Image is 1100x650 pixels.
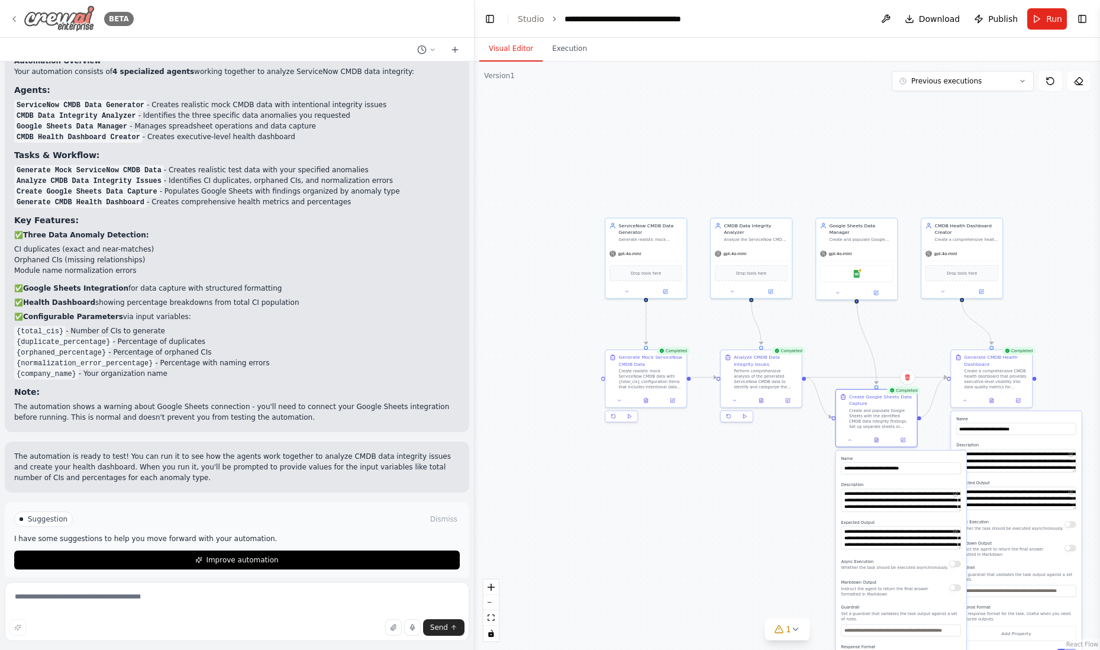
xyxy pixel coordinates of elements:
button: Open in side panel [857,289,895,297]
button: Run [1027,8,1067,30]
p: Whether the task should be executed asynchronously. [841,565,949,571]
code: {company_name} [14,369,79,379]
div: Create Google Sheets Data Capture [849,394,913,407]
div: CompletedCreate Google Sheets Data CaptureCreate and populate Google Sheets with the identified C... [836,389,918,447]
strong: Configurable Parameters [23,313,123,321]
label: Expected Output [841,520,961,525]
span: gpt-4o-mini [828,251,851,256]
li: - Identifies the three specific data anomalies you requested [14,110,460,121]
div: Create realistic mock ServiceNow CMDB data with {total_cis} configuration items that includes int... [619,369,683,390]
button: Open in side panel [963,288,1000,295]
button: zoom in [483,580,499,595]
button: Download [900,8,965,30]
span: Suggestion [28,514,67,524]
code: {normalization_error_percentage} [14,358,155,369]
img: Google Sheets [853,270,860,278]
label: Guardrail [956,565,1076,571]
span: gpt-4o-mini [618,251,641,256]
button: Previous executions [892,71,1034,91]
div: CompletedGenerate Mock ServiceNow CMDB DataCreate realistic mock ServiceNow CMDB data with {total... [605,349,687,424]
code: Analyze CMDB Data Integrity Issues [14,176,164,186]
div: CMDB Health Dashboard CreatorCreate a comprehensive health dashboard showing the percentage break... [921,218,1003,299]
li: - Percentage with naming errors [14,358,460,368]
button: View output [863,436,891,444]
div: React Flow controls [483,580,499,641]
div: Completed [656,347,689,355]
span: Publish [988,13,1018,25]
p: ✅ showing percentage breakdowns from total CI population [14,297,460,308]
span: Send [430,623,448,632]
div: Create and populate Google Sheets with CMDB data integrity findings. Organize data anomalies into... [830,237,893,242]
label: Name [956,416,1076,421]
div: Version 1 [484,71,515,81]
li: - Creates realistic test data with your specified anomalies [14,165,460,175]
button: Click to speak your automation idea [404,619,421,636]
div: CMDB Data Integrity Analyzer [724,223,788,236]
code: Generate CMDB Health Dashboard [14,197,147,208]
div: Create a comprehensive health dashboard showing the percentage breakdown of each data anomaly cat... [935,237,999,242]
code: CMDB Data Integrity Analyzer [14,111,138,121]
code: {orphaned_percentage} [14,347,108,358]
li: - Populates Google Sheets with findings organized by anomaly type [14,186,460,197]
div: Analyze the ServiceNow CMDB data to identify three specific data anomalies: CI duplicates, orphan... [724,237,788,242]
p: The automation shows a warning about Google Sheets connection - you'll need to connect your Googl... [14,401,460,423]
div: Analyze CMDB Data Integrity Issues [734,354,798,367]
div: Create a comprehensive CMDB health dashboard that provides executive-level visibility into data q... [964,369,1028,390]
button: Send [423,619,464,636]
p: Whether the task should be executed asynchronously. [956,526,1063,531]
span: Markdown Output [956,541,992,546]
li: - Creates realistic mock CMDB data with intentional integrity issues [14,99,460,110]
button: Open in side panel [661,397,683,404]
button: Dismiss [428,513,460,525]
g: Edge from bbfaaf16-653f-4141-90ed-023a9e87191b to 1c00c04b-13c0-498c-a90a-e6ba492dc804 [691,374,716,381]
p: Instruct the agent to return the final answer formatted in Markdown [841,586,949,597]
strong: Note: [14,387,40,397]
div: Perform comprehensive analysis of the generated ServiceNow CMDB data to identify and categorize t... [734,369,798,390]
p: Your automation consists of working together to analyze ServiceNow CMDB data integrity: [14,66,460,77]
strong: Tasks & Workflow: [14,150,99,160]
label: Response Format [956,604,1076,610]
div: ServiceNow CMDB Data GeneratorGenerate realistic mock ServiceNow CMDB data including configuratio... [605,218,687,299]
button: Improve this prompt [9,619,26,636]
button: Show right sidebar [1074,11,1091,27]
span: Drop tools here [736,270,766,276]
strong: Key Features: [14,215,79,225]
span: Run [1046,13,1062,25]
a: Studio [518,14,544,24]
label: Name [841,456,961,461]
li: CI duplicates (exact and near-matches) [14,244,460,255]
div: CompletedAnalyze CMDB Data Integrity IssuesPerform comprehensive analysis of the generated Servic... [720,349,802,424]
button: toggle interactivity [483,626,499,641]
p: Instruct the agent to return the final answer formatted in Markdown [956,547,1064,558]
label: Description [956,443,1076,448]
button: zoom out [483,595,499,610]
div: CMDB Data Integrity AnalyzerAnalyze the ServiceNow CMDB data to identify three specific data anom... [710,218,792,299]
strong: Health Dashboard [23,298,95,307]
div: CMDB Health Dashboard Creator [935,223,999,236]
g: Edge from f72252d1-2a33-454b-8ccf-024c0e3b74c6 to 1c00c04b-13c0-498c-a90a-e6ba492dc804 [748,302,764,345]
div: Completed [772,347,805,355]
button: Open in editor [1067,451,1075,458]
g: Edge from 5b668b4b-36c2-4de2-b21f-11549084ffe8 to 6f8a6770-af77-4a47-9673-d1efba87f8e2 [853,297,880,384]
button: Open in editor [951,490,959,498]
button: Open in side panel [892,436,914,444]
button: View output [632,397,660,404]
span: Async Execution [956,520,989,524]
p: I have some suggestions to help you move forward with your automation. [14,534,460,543]
li: - Percentage of orphaned CIs [14,347,460,358]
a: React Flow attribution [1066,641,1098,648]
strong: 4 specialized agents [112,67,194,76]
code: Generate Mock ServiceNow CMDB Data [14,165,164,176]
button: Execution [543,37,596,62]
button: Open in side panel [752,288,789,295]
li: Orphaned CIs (missing relationships) [14,255,460,265]
button: fit view [483,610,499,626]
span: Download [919,13,960,25]
code: Google Sheets Data Manager [14,121,130,132]
g: Edge from 1f933d68-9589-4b60-9bfa-a49078a618b6 to 78991f4d-926b-4588-98fa-a582e336bcec [959,302,995,345]
div: Create and populate Google Sheets with the identified CMDB data integrity findings. Set up separa... [849,408,913,429]
li: Module name normalization errors [14,265,460,276]
button: Publish [969,8,1022,30]
g: Edge from 1c00c04b-13c0-498c-a90a-e6ba492dc804 to 6f8a6770-af77-4a47-9673-d1efba87f8e2 [806,374,831,420]
span: Previous executions [911,76,982,86]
